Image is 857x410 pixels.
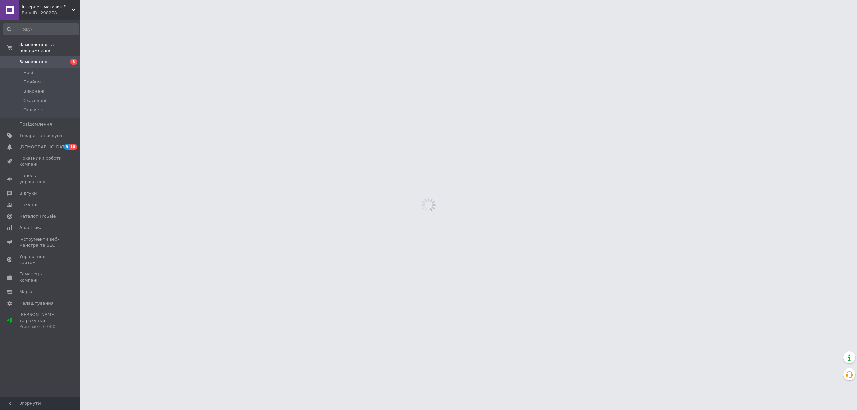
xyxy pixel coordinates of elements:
[19,254,62,266] span: Управління сайтом
[19,312,62,330] span: [PERSON_NAME] та рахунки
[23,70,33,76] span: Нові
[23,88,44,94] span: Виконані
[19,213,56,219] span: Каталог ProSale
[23,79,44,85] span: Прийняті
[19,133,62,139] span: Товари та послуги
[19,300,54,306] span: Налаштування
[19,121,52,127] span: Повідомлення
[19,324,62,330] div: Prom мікс 6 000
[3,23,79,35] input: Пошук
[19,173,62,185] span: Панель управління
[19,144,69,150] span: [DEMOGRAPHIC_DATA]
[64,144,69,150] span: 9
[19,289,36,295] span: Маркет
[19,42,80,54] span: Замовлення та повідомлення
[23,98,46,104] span: Скасовані
[19,225,43,231] span: Аналітика
[70,59,77,65] span: 3
[22,10,80,16] div: Ваш ID: 298278
[19,271,62,283] span: Гаманець компанії
[69,144,77,150] span: 18
[19,155,62,167] span: Показники роботи компанії
[19,190,37,196] span: Відгуки
[22,4,72,10] span: Інтернет-магазин "Мілітарка Воєнторг"
[19,59,47,65] span: Замовлення
[19,202,37,208] span: Покупці
[19,236,62,248] span: Інструменти веб-майстра та SEO
[23,107,45,113] span: Оплачені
